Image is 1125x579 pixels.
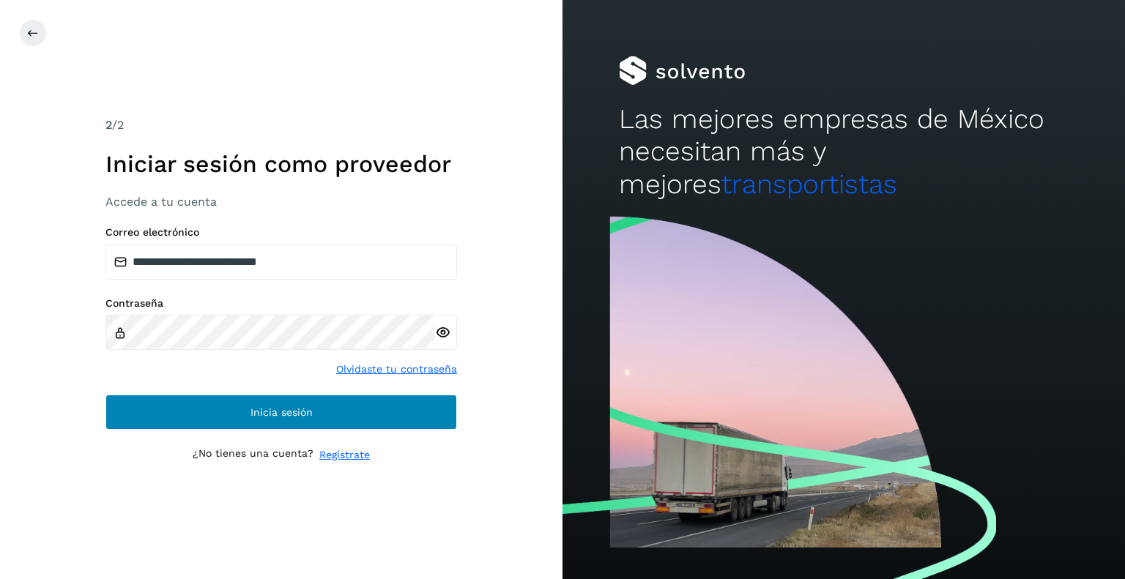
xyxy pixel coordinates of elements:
[105,150,457,178] h1: Iniciar sesión como proveedor
[105,297,457,310] label: Contraseña
[105,116,457,134] div: /2
[336,362,457,377] a: Olvidaste tu contraseña
[105,195,457,209] h3: Accede a tu cuenta
[250,407,313,417] span: Inicia sesión
[721,168,897,200] span: transportistas
[105,226,457,239] label: Correo electrónico
[319,447,370,463] a: Regístrate
[105,118,112,132] span: 2
[619,103,1069,201] h2: Las mejores empresas de México necesitan más y mejores
[105,395,457,430] button: Inicia sesión
[193,447,313,463] p: ¿No tienes una cuenta?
